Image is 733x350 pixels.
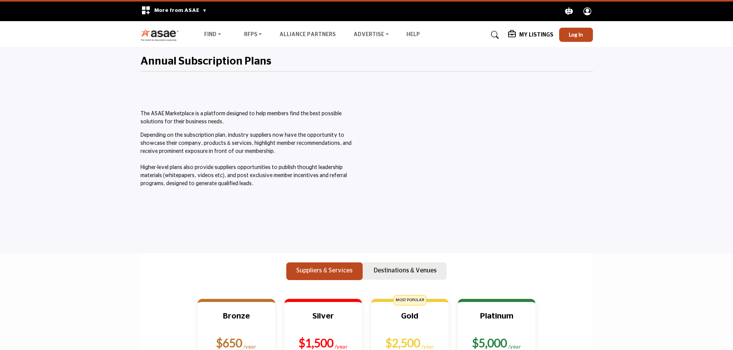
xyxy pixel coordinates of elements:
[421,343,435,350] sub: /year
[207,311,266,330] h3: Bronze
[508,343,522,350] sub: /year
[136,2,212,21] div: More from ASAE
[385,336,420,350] b: $2,500
[154,8,207,13] span: More from ASAE
[508,30,553,40] div: My Listings
[380,311,439,330] h3: Gold
[279,32,336,37] a: Alliance Partners
[406,32,420,37] a: Help
[239,30,267,40] a: RFPs
[348,30,394,40] a: Advertise
[569,31,583,38] span: Log In
[243,343,257,350] sub: /year
[294,311,353,330] h3: Silver
[216,336,242,350] b: $650
[467,311,526,330] h3: Platinum
[519,32,553,38] h5: My Listings
[559,28,593,42] button: Log In
[199,30,226,40] a: Find
[299,336,333,350] b: $1,500
[335,343,348,350] sub: /year
[484,29,504,41] a: Search
[371,110,593,235] iframe: Master the ASAE Marketplace and Start by Claiming Your Listing
[472,336,507,350] b: $5,000
[140,55,271,68] h2: Annual Subscription Plans
[286,262,363,280] button: Suppliers & Services
[393,295,426,305] span: MOST POPULAR
[140,28,183,41] img: Site Logo
[296,266,353,275] p: Suppliers & Services
[364,262,447,280] button: Destinations & Venues
[140,131,363,188] p: Depending on the subscription plan, industry suppliers now have the opportunity to showcase their...
[374,266,437,275] p: Destinations & Venues
[140,110,363,126] p: The ASAE Marketplace is a platform designed to help members find the best possible solutions for ...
